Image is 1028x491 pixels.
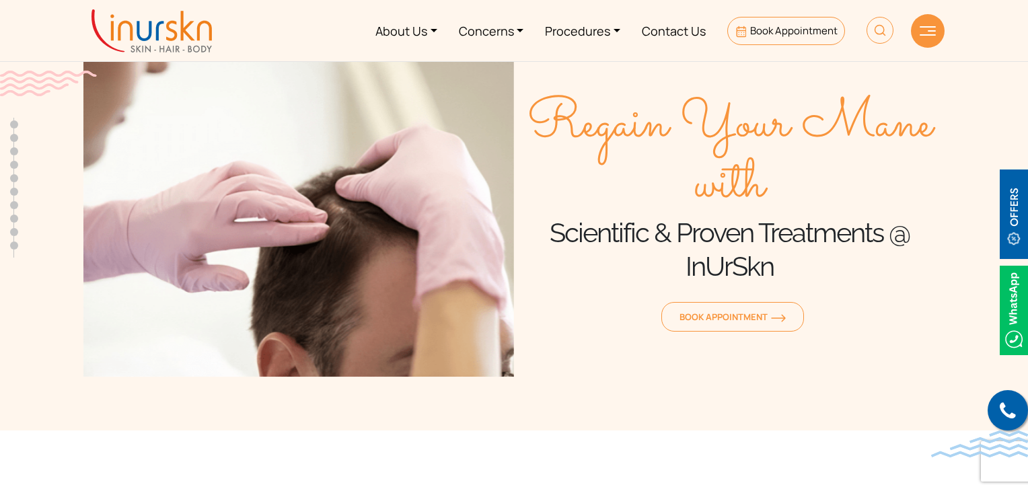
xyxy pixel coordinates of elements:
img: HeaderSearch [867,17,893,44]
a: Book Appointmentorange-arrow [661,302,804,332]
a: Procedures [534,5,631,56]
img: hamLine.svg [920,26,936,36]
a: Contact Us [631,5,717,56]
img: offerBt [1000,169,1028,259]
a: Whatsappicon [1000,302,1028,317]
h1: Scientific & Proven Treatments @ InUrSkn [514,216,945,283]
a: Concerns [448,5,535,56]
img: bluewave [931,430,1028,457]
span: Regain Your Mane with [514,95,945,216]
img: inurskn-logo [91,9,212,52]
img: orange-arrow [771,314,786,322]
img: Whatsappicon [1000,266,1028,355]
a: About Us [365,5,448,56]
a: Book Appointment [727,17,845,45]
span: Book Appointment [680,311,786,323]
span: Book Appointment [750,24,838,38]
